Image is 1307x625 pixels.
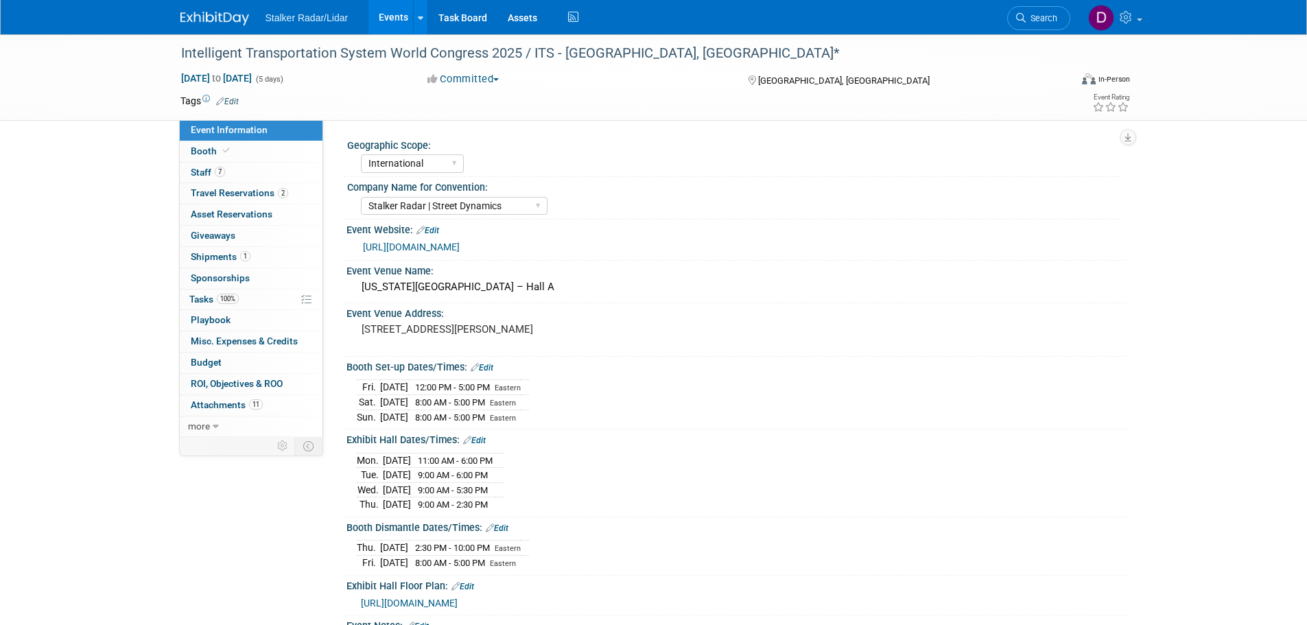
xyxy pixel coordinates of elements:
td: [DATE] [383,482,411,497]
div: In-Person [1098,74,1130,84]
td: [DATE] [380,555,408,569]
div: Event Website: [346,220,1127,237]
span: 11 [249,399,263,410]
span: 2:30 PM - 10:00 PM [415,543,490,553]
span: Event Information [191,124,268,135]
span: 8:00 AM - 5:00 PM [415,558,485,568]
span: 8:00 AM - 5:00 PM [415,412,485,423]
div: Geographic Scope: [347,135,1121,152]
a: Edit [451,582,474,591]
td: Sun. [357,410,380,424]
a: Shipments1 [180,247,322,268]
pre: [STREET_ADDRESS][PERSON_NAME] [362,323,657,335]
span: Misc. Expenses & Credits [191,335,298,346]
span: Eastern [495,544,521,553]
div: Event Venue Name: [346,261,1127,278]
td: [DATE] [383,453,411,468]
span: Playbook [191,314,231,325]
div: Event Venue Address: [346,303,1127,320]
div: Exhibit Hall Dates/Times: [346,429,1127,447]
span: Travel Reservations [191,187,288,198]
a: Sponsorships [180,268,322,289]
span: 7 [215,167,225,177]
span: 2 [278,188,288,198]
div: Company Name for Convention: [347,177,1121,194]
td: Personalize Event Tab Strip [271,437,295,455]
a: more [180,416,322,437]
span: Attachments [191,399,263,410]
a: ROI, Objectives & ROO [180,374,322,394]
a: Travel Reservations2 [180,183,322,204]
a: Giveaways [180,226,322,246]
td: Tags [180,94,239,108]
span: Stalker Radar/Lidar [266,12,349,23]
a: Playbook [180,310,322,331]
div: Booth Dismantle Dates/Times: [346,517,1127,535]
span: 1 [240,251,250,261]
a: Event Information [180,120,322,141]
i: Booth reservation complete [223,147,230,154]
a: Edit [216,97,239,106]
td: Wed. [357,482,383,497]
a: [URL][DOMAIN_NAME] [363,241,460,252]
span: Asset Reservations [191,209,272,220]
div: [US_STATE][GEOGRAPHIC_DATA] – Hall A [357,276,1117,298]
a: [URL][DOMAIN_NAME] [361,598,458,609]
span: Budget [191,357,222,368]
span: Shipments [191,251,250,262]
td: Thu. [357,497,383,512]
span: Booth [191,145,233,156]
span: 9:00 AM - 5:30 PM [418,485,488,495]
a: Edit [471,363,493,373]
span: 8:00 AM - 5:00 PM [415,397,485,408]
span: Eastern [495,384,521,392]
a: Edit [486,523,508,533]
a: Booth [180,141,322,162]
td: Fri. [357,380,380,395]
td: [DATE] [380,541,408,556]
div: Booth Set-up Dates/Times: [346,357,1127,375]
a: Edit [416,226,439,235]
a: Attachments11 [180,395,322,416]
div: Event Format [989,71,1131,92]
span: Eastern [490,414,516,423]
td: [DATE] [383,468,411,483]
a: Search [1007,6,1070,30]
a: Tasks100% [180,290,322,310]
img: ExhibitDay [180,12,249,25]
td: [DATE] [383,497,411,512]
a: Budget [180,353,322,373]
td: Sat. [357,394,380,410]
a: Misc. Expenses & Credits [180,331,322,352]
td: Tue. [357,468,383,483]
span: Giveaways [191,230,235,241]
span: 9:00 AM - 2:30 PM [418,499,488,510]
span: Eastern [490,559,516,568]
span: (5 days) [255,75,283,84]
div: Event Rating [1092,94,1129,101]
span: 12:00 PM - 5:00 PM [415,382,490,392]
a: Edit [463,436,486,445]
td: Fri. [357,555,380,569]
span: 11:00 AM - 6:00 PM [418,456,493,466]
td: [DATE] [380,380,408,395]
td: [DATE] [380,410,408,424]
div: Exhibit Hall Floor Plan: [346,576,1127,593]
img: Format-Inperson.png [1082,73,1096,84]
span: [GEOGRAPHIC_DATA], [GEOGRAPHIC_DATA] [758,75,930,86]
span: to [210,73,223,84]
button: Committed [423,72,504,86]
span: Tasks [189,294,239,305]
a: Asset Reservations [180,204,322,225]
img: Don Horen [1088,5,1114,31]
td: [DATE] [380,394,408,410]
span: 9:00 AM - 6:00 PM [418,470,488,480]
a: Staff7 [180,163,322,183]
span: 100% [217,294,239,304]
span: Staff [191,167,225,178]
span: Sponsorships [191,272,250,283]
span: Eastern [490,399,516,408]
span: more [188,421,210,432]
td: Thu. [357,541,380,556]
